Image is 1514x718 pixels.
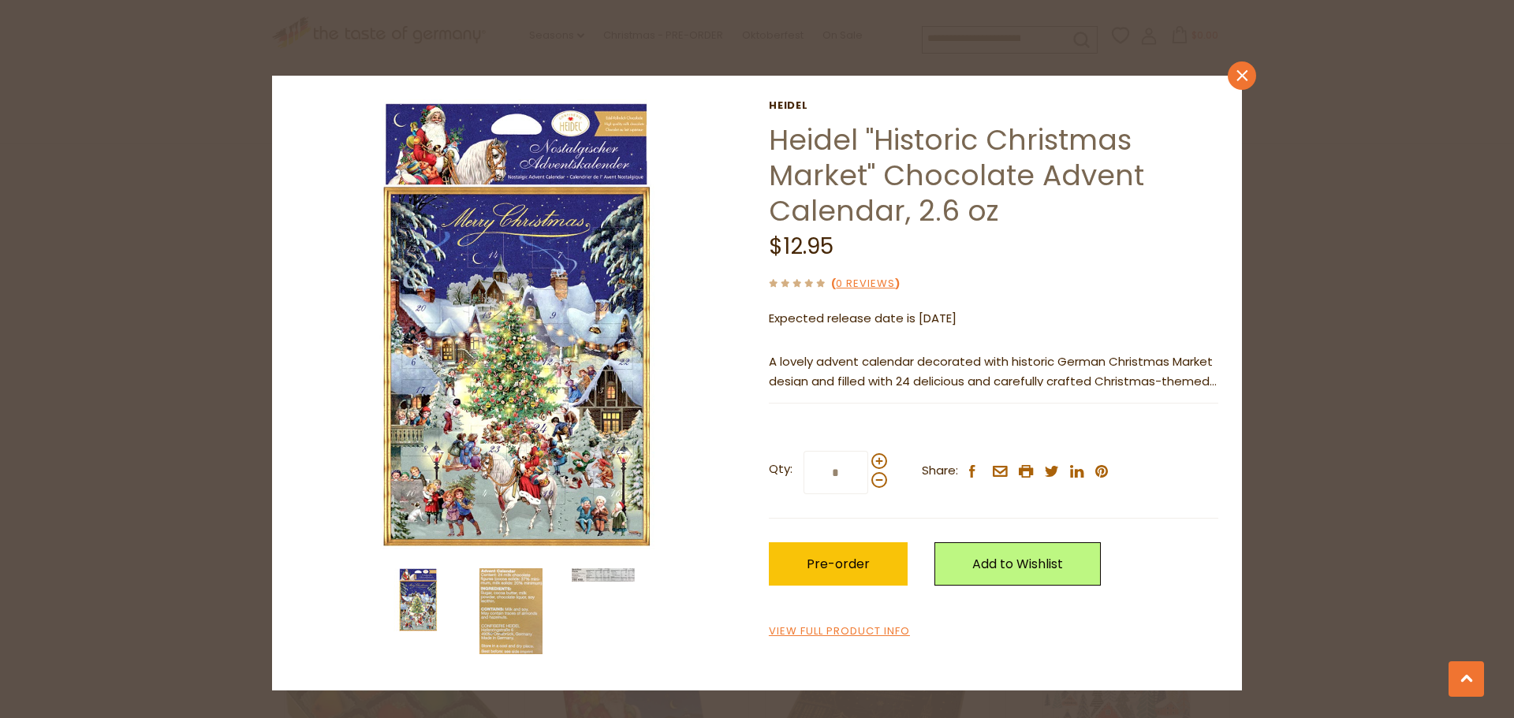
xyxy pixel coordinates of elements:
[769,542,908,586] button: Pre-order
[572,568,635,582] img: Heidel "Historic Christmas Market" Chocolate Advent Calendar, 2.6 oz
[934,542,1101,586] a: Add to Wishlist
[769,309,1218,329] p: Expected release date is [DATE]
[804,451,868,494] input: Qty:
[479,568,543,654] img: Heidel "Historic Christmas Market" Chocolate Advent Calendar, 2.6 oz
[769,120,1144,231] a: Heidel "Historic Christmas Market" Chocolate Advent Calendar, 2.6 oz
[769,99,1218,112] a: Heidel
[769,231,833,262] span: $12.95
[296,99,746,549] img: Heidel "Historic Christmas Market" Chocolate Advent Calendar, 2.6 oz
[769,352,1218,392] p: A lovely advent calendar decorated with historic German Christmas Market design and filled with 2...
[831,276,900,291] span: ( )
[922,461,958,481] span: Share:
[387,568,450,631] img: Heidel "Historic Christmas Market" Chocolate Advent Calendar, 2.6 oz
[836,276,895,292] a: 0 Reviews
[769,459,792,479] strong: Qty:
[807,555,870,573] span: Pre-order
[769,623,910,640] a: View Full Product Info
